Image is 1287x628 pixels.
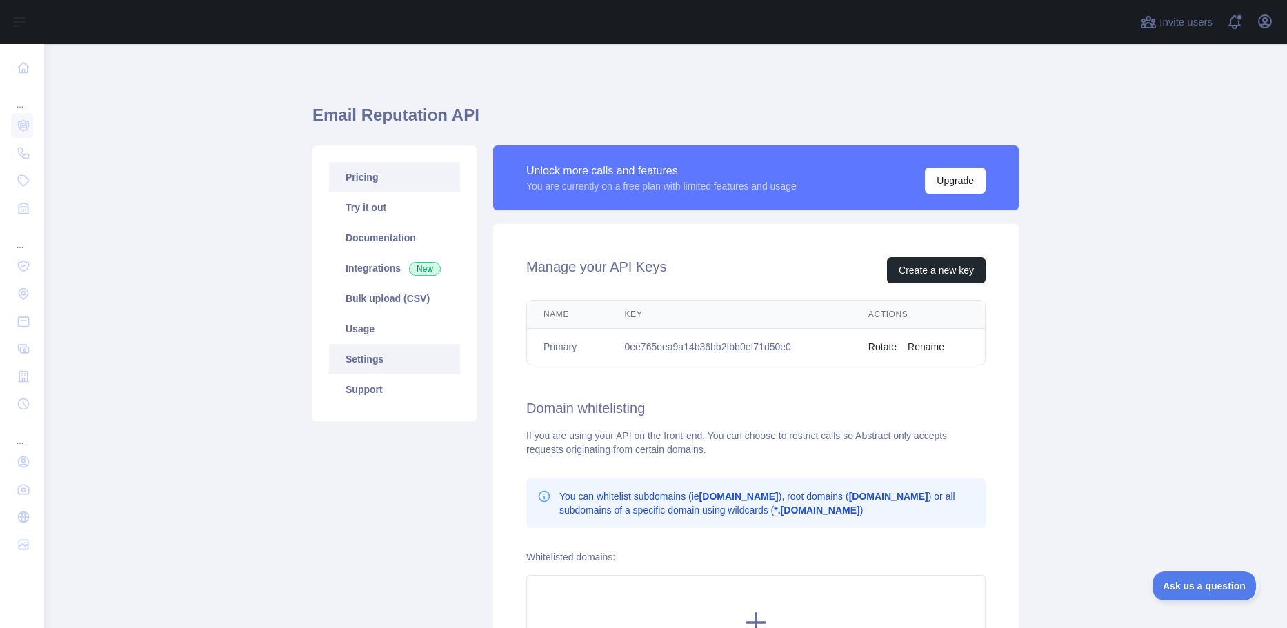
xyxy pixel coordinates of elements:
div: ... [11,419,33,447]
b: *.[DOMAIN_NAME] [774,505,859,516]
td: 0ee765eea9a14b36bb2fbb0ef71d50e0 [608,329,852,365]
a: Support [329,374,460,405]
h1: Email Reputation API [312,104,1019,137]
div: ... [11,83,33,110]
a: Pricing [329,162,460,192]
button: Rotate [868,340,897,354]
td: Primary [527,329,608,365]
div: If you are using your API on the front-end. You can choose to restrict calls so Abstract only acc... [526,429,986,456]
h2: Domain whitelisting [526,398,986,418]
b: [DOMAIN_NAME] [699,491,779,502]
h2: Manage your API Keys [526,257,666,283]
div: You are currently on a free plan with limited features and usage [526,179,797,193]
th: Name [527,301,608,329]
a: Bulk upload (CSV) [329,283,460,314]
span: New [409,262,441,276]
button: Create a new key [887,257,986,283]
div: ... [11,223,33,251]
p: You can whitelist subdomains (ie ), root domains ( ) or all subdomains of a specific domain using... [559,489,975,517]
b: [DOMAIN_NAME] [849,491,928,502]
label: Whitelisted domains: [526,551,615,563]
a: Try it out [329,192,460,223]
a: Integrations New [329,253,460,283]
a: Documentation [329,223,460,253]
iframe: Toggle Customer Support [1153,571,1259,600]
div: Unlock more calls and features [526,163,797,179]
button: Upgrade [925,168,986,194]
button: Invite users [1137,11,1215,33]
th: Key [608,301,852,329]
a: Usage [329,314,460,344]
span: Invite users [1159,14,1213,30]
th: Actions [852,301,985,329]
button: Rename [908,340,944,354]
a: Settings [329,344,460,374]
